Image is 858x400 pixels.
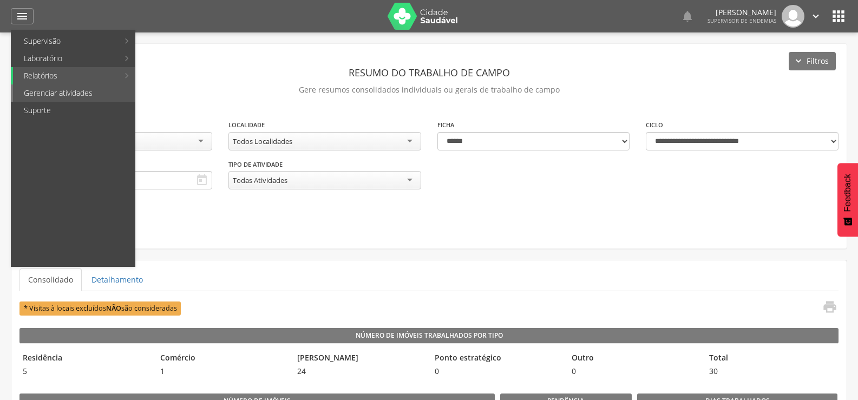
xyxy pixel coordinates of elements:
a: Laboratório [13,50,119,67]
span: 5 [19,366,152,377]
span: 1 [157,366,289,377]
a: Detalhamento [83,268,152,291]
i:  [195,174,208,187]
button: Feedback - Mostrar pesquisa [837,163,858,237]
legend: Residência [19,352,152,365]
span: Feedback [843,174,853,212]
i:  [16,10,29,23]
span: 30 [706,366,838,377]
div: Todas Atividades [233,175,287,185]
legend: [PERSON_NAME] [294,352,426,365]
legend: Comércio [157,352,289,365]
legend: Total [706,352,838,365]
label: Ficha [437,121,454,129]
a:  [816,299,837,317]
legend: Ponto estratégico [431,352,564,365]
a: Gerenciar atividades [13,84,135,102]
a:  [810,5,822,28]
a: Relatórios [13,67,119,84]
a: Supervisão [13,32,119,50]
span: * Visitas à locais excluídos são consideradas [19,301,181,315]
a: Consolidado [19,268,82,291]
i:  [822,299,837,314]
b: NÃO [106,304,121,313]
i:  [681,10,694,23]
i:  [810,10,822,22]
p: [PERSON_NAME] [708,9,776,16]
legend: Número de Imóveis Trabalhados por Tipo [19,328,839,343]
p: Gere resumos consolidados individuais ou gerais de trabalho de campo [19,82,839,97]
span: Supervisor de Endemias [708,17,776,24]
label: Tipo de Atividade [228,160,283,169]
i:  [830,8,847,25]
div: Todos Localidades [233,136,292,146]
a:  [681,5,694,28]
span: 0 [568,366,700,377]
button: Filtros [789,52,836,70]
span: 24 [294,366,426,377]
label: Localidade [228,121,265,129]
label: Ciclo [646,121,663,129]
legend: Outro [568,352,700,365]
a:  [11,8,34,24]
span: 0 [431,366,564,377]
a: Suporte [13,102,135,119]
header: Resumo do Trabalho de Campo [19,63,839,82]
